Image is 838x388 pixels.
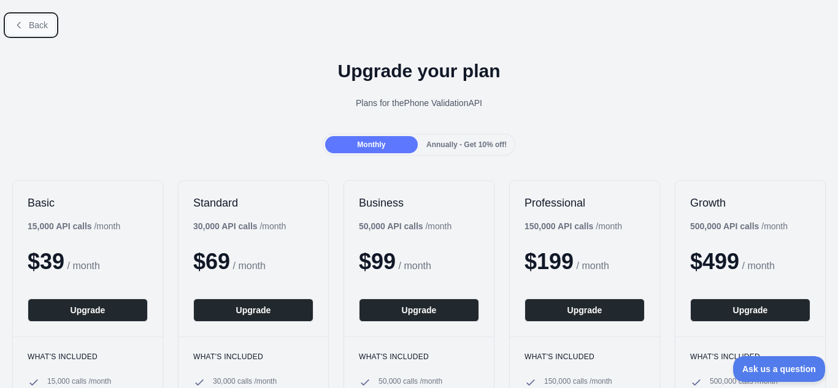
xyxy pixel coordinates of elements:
[690,249,739,274] span: $ 499
[525,196,645,210] h2: Professional
[690,221,759,231] b: 500,000 API calls
[690,220,788,232] div: / month
[359,221,423,231] b: 50,000 API calls
[690,196,810,210] h2: Growth
[525,220,622,232] div: / month
[193,196,313,210] h2: Standard
[525,221,593,231] b: 150,000 API calls
[193,220,286,232] div: / month
[359,220,452,232] div: / month
[733,356,826,382] iframe: Toggle Customer Support
[359,196,479,210] h2: Business
[525,249,574,274] span: $ 199
[359,249,396,274] span: $ 99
